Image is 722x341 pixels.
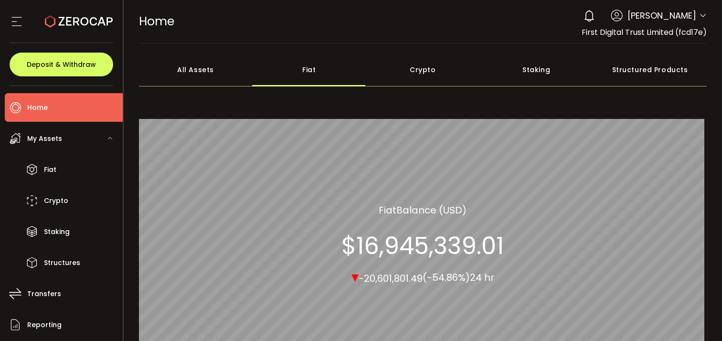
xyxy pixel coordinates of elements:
span: First Digital Trust Limited (fcd17e) [582,27,707,38]
span: My Assets [27,132,62,146]
div: Fiat [252,53,366,86]
span: Home [27,101,48,115]
button: Deposit & Withdraw [10,53,113,76]
div: Structured Products [593,53,707,86]
section: $16,945,339.01 [341,231,504,260]
span: Deposit & Withdraw [27,61,96,68]
span: 24 hr [470,271,494,284]
span: Reporting [27,318,62,332]
div: Crypto [366,53,479,86]
span: Staking [44,225,70,239]
span: Transfers [27,287,61,301]
span: Fiat [44,163,56,177]
section: Balance (USD) [379,202,467,217]
span: ▾ [351,266,359,287]
span: Structures [44,256,80,270]
span: (-54.86%) [423,271,470,284]
span: Fiat [379,202,396,217]
div: All Assets [139,53,253,86]
span: [PERSON_NAME] [627,9,696,22]
span: Crypto [44,194,68,208]
div: Staking [479,53,593,86]
span: -20,601,801.49 [359,271,423,285]
iframe: Chat Widget [674,295,722,341]
span: Home [139,13,174,30]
